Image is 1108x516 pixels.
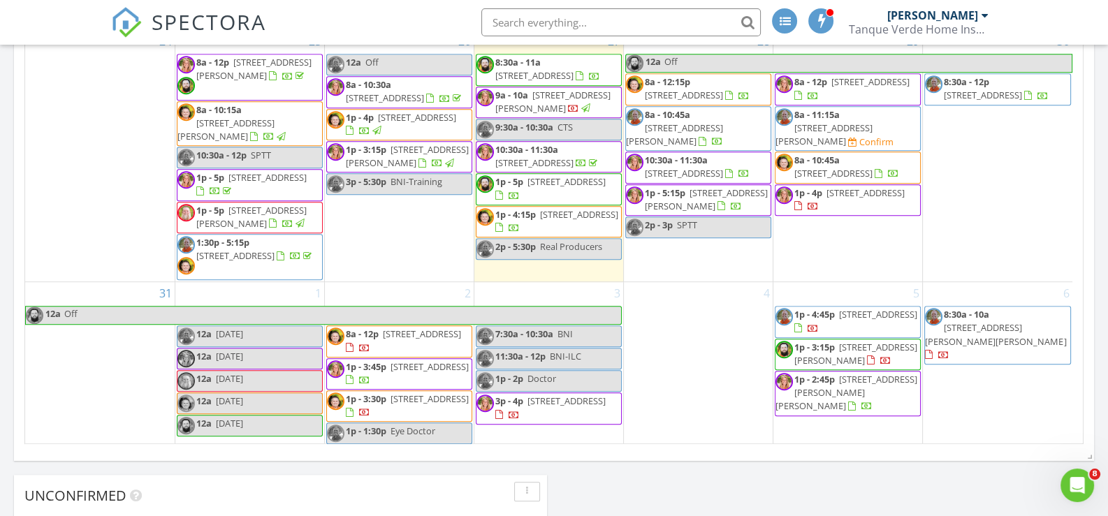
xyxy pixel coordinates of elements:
a: 1p - 3:15p [STREET_ADDRESS][PERSON_NAME] [326,141,472,172]
span: 1p - 4:45p [794,308,835,320]
a: 8a - 10:30a [STREET_ADDRESS] [346,78,464,104]
a: Go to September 5, 2025 [910,282,922,304]
span: 3p - 5:30p [346,175,386,188]
td: Go to September 4, 2025 [624,282,773,491]
a: 10:30a - 11:30a [STREET_ADDRESS] [645,154,750,179]
span: 2p - 3p [645,219,673,231]
span: 1p - 2:45p [794,373,835,385]
span: [STREET_ADDRESS][PERSON_NAME] [645,186,768,212]
span: [DATE] [216,327,243,340]
img: _dsc4716.jpg [925,308,942,325]
a: 9a - 10a [STREET_ADDRESS][PERSON_NAME] [495,89,611,115]
td: Go to September 5, 2025 [773,282,923,491]
a: 1p - 4:15p [STREET_ADDRESS] [476,206,622,237]
a: 1p - 4p [STREET_ADDRESS] [794,186,905,212]
a: 1p - 2:45p [STREET_ADDRESS][PERSON_NAME][PERSON_NAME] [775,373,917,412]
img: _dsc4716.jpg [177,149,195,166]
span: [STREET_ADDRESS][PERSON_NAME] [196,204,307,230]
a: Go to September 6, 2025 [1060,282,1072,304]
span: BNI-ILC [550,350,581,362]
span: 8 [1089,469,1100,480]
a: 8a - 12p [STREET_ADDRESS] [346,327,461,353]
span: 8:30a - 12p [944,75,989,88]
span: 9a - 10a [495,89,528,101]
span: 8a - 10:15a [196,103,242,116]
a: SPECTORA [111,19,266,48]
img: capture.jpg [476,395,494,412]
a: 8a - 12:15p [STREET_ADDRESS] [625,73,771,105]
span: [STREET_ADDRESS] [540,208,618,221]
span: [STREET_ADDRESS] [527,395,606,407]
img: capture.jpg [476,89,494,106]
span: BNI-Training [391,175,442,188]
img: aaron_daniels__resize.jpg [177,257,195,274]
a: 1p - 5p [STREET_ADDRESS][PERSON_NAME] [196,204,307,230]
a: 8a - 11:15a [STREET_ADDRESS][PERSON_NAME] [775,108,873,147]
span: 10:30a - 11:30a [495,143,558,156]
a: 1p - 3:30p [STREET_ADDRESS] [346,392,469,418]
img: capture.jpg [626,154,643,171]
a: 1p - 2:45p [STREET_ADDRESS][PERSON_NAME][PERSON_NAME] [775,371,921,416]
span: 12a [645,54,662,72]
img: capture.jpg [177,350,195,367]
div: [PERSON_NAME] [887,8,977,22]
span: 12a [196,327,212,340]
span: 1p - 3:30p [346,392,386,405]
span: [DATE] [216,417,243,429]
span: 12a [196,372,212,385]
img: tucson_home_inspector__tom_dolan.jpg [775,341,793,358]
span: [DATE] [216,372,243,385]
a: Confirm [848,135,894,149]
a: 8:30a - 11a [STREET_ADDRESS] [476,54,622,85]
span: [STREET_ADDRESS] [831,75,910,88]
a: 8a - 10:45a [STREET_ADDRESS] [794,154,899,179]
a: 1p - 5p [STREET_ADDRESS] [177,169,323,200]
a: 8a - 10:45a [STREET_ADDRESS][PERSON_NAME] [625,106,771,152]
span: [STREET_ADDRESS] [391,392,469,405]
img: _dsc4716.jpg [476,350,494,367]
span: 8a - 12p [196,56,229,68]
a: 1:30p - 5:15p [STREET_ADDRESS] [177,234,323,280]
img: _dsc4716.jpg [327,56,344,73]
img: _dsc4716.jpg [775,108,793,126]
img: capture.jpg [327,78,344,96]
td: Go to September 1, 2025 [175,282,324,491]
span: [STREET_ADDRESS] [196,249,275,262]
span: [STREET_ADDRESS] [391,360,469,373]
a: 8:30a - 10a [STREET_ADDRESS][PERSON_NAME][PERSON_NAME] [924,306,1071,364]
span: SPTT [251,149,271,161]
img: _dsc4716.jpg [327,175,344,193]
img: aaron_daniels__resize.jpg [476,208,494,226]
a: 8a - 10:15a [STREET_ADDRESS][PERSON_NAME] [177,101,323,147]
a: 8a - 10:45a [STREET_ADDRESS][PERSON_NAME] [626,108,723,147]
span: [STREET_ADDRESS][PERSON_NAME] [196,56,312,82]
span: [STREET_ADDRESS] [346,91,424,104]
span: 7:30a - 10:30a [495,327,553,340]
a: 3p - 4p [STREET_ADDRESS] [476,392,622,424]
span: Off [664,55,678,68]
a: 1p - 3:45p [STREET_ADDRESS] [326,358,472,390]
a: 8a - 12:15p [STREET_ADDRESS] [645,75,750,101]
span: 8a - 10:30a [346,78,391,91]
span: Real Producers [540,240,602,253]
span: 1p - 1:30p [346,425,386,437]
span: [DATE] [216,350,243,362]
td: Go to August 24, 2025 [25,30,175,282]
span: 1p - 3:15p [794,341,835,353]
a: 1p - 5p [STREET_ADDRESS] [476,173,622,205]
a: 1p - 4p [STREET_ADDRESS] [346,111,456,137]
img: _dsc4716.jpg [327,425,344,442]
span: 1p - 5p [495,175,523,188]
a: 8:30a - 10a [STREET_ADDRESS][PERSON_NAME][PERSON_NAME] [925,308,1066,361]
img: _dsc4716.jpg [476,327,494,345]
img: _dsc4716.jpg [775,308,793,325]
a: 1p - 3:15p [STREET_ADDRESS][PERSON_NAME] [794,341,917,367]
span: 11:30a - 12p [495,350,546,362]
span: 1p - 4p [794,186,822,199]
span: 9:30a - 10:30a [495,121,553,133]
img: dsc_4433.jpg [177,372,195,390]
span: 12a [196,395,212,407]
span: [STREET_ADDRESS] [378,111,456,124]
td: Go to August 27, 2025 [474,30,623,282]
img: _dsc4716.jpg [626,108,643,126]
